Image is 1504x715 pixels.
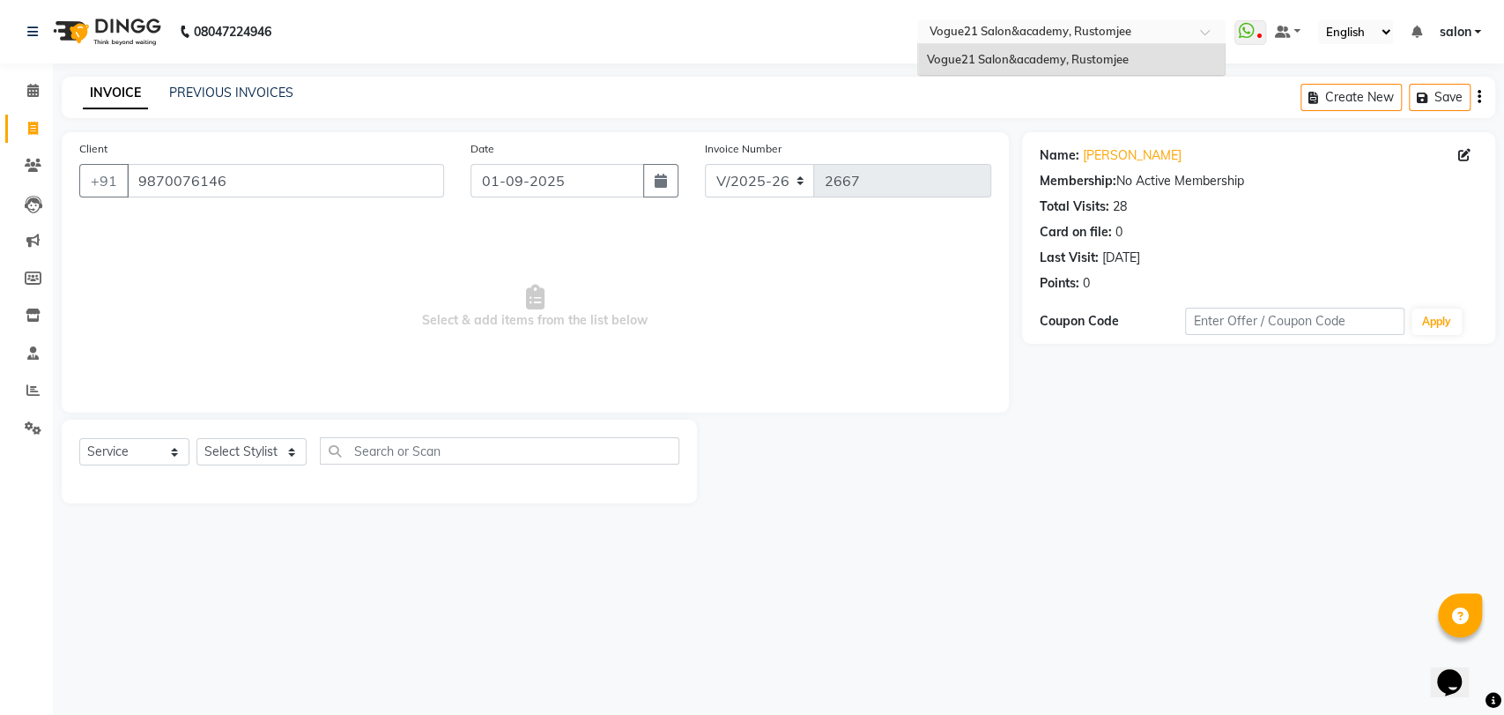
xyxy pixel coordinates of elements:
span: Select & add items from the list below [79,219,991,395]
div: 28 [1113,197,1127,216]
label: Date [470,141,494,157]
div: Name: [1040,146,1079,165]
input: Search by Name/Mobile/Email/Code [127,164,444,197]
span: salon [1439,23,1471,41]
input: Search or Scan [320,437,679,465]
div: 0 [1083,274,1090,293]
span: Vogue21 Salon&academy, Rustomjee [927,52,1129,66]
label: Invoice Number [705,141,782,157]
button: +91 [79,164,129,197]
div: Coupon Code [1040,312,1186,331]
div: Total Visits: [1040,197,1109,216]
b: 08047224946 [194,7,271,56]
div: No Active Membership [1040,172,1478,190]
button: Apply [1411,309,1462,335]
a: [PERSON_NAME] [1083,146,1182,165]
div: Membership: [1040,172,1116,190]
button: Save [1409,84,1471,111]
ng-dropdown-panel: Options list [917,43,1226,77]
input: Enter Offer / Coupon Code [1185,308,1404,335]
button: Create New [1300,84,1402,111]
div: Card on file: [1040,223,1112,242]
div: [DATE] [1102,249,1140,267]
div: Points: [1040,274,1079,293]
a: PREVIOUS INVOICES [169,85,293,101]
div: Last Visit: [1040,249,1099,267]
label: Client [79,141,107,157]
iframe: chat widget [1430,644,1486,697]
a: INVOICE [83,78,148,109]
div: 0 [1115,223,1122,242]
img: logo [45,7,166,56]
